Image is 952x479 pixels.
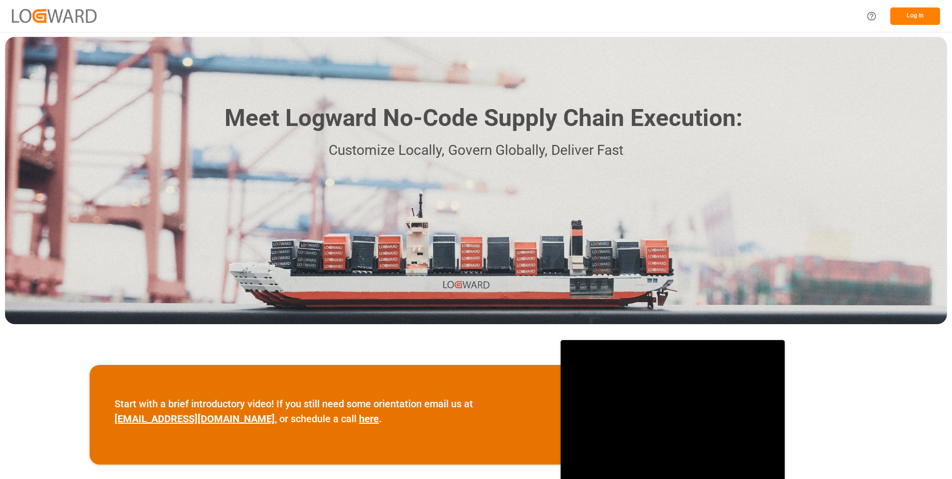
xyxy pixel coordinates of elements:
[115,396,536,426] p: Start with a brief introductory video! If you still need some orientation email us at , or schedu...
[359,413,379,425] a: here
[225,101,742,136] h1: Meet Logward No-Code Supply Chain Execution:
[860,5,883,27] button: Help Center
[12,9,97,22] img: Logward_new_orange.png
[890,7,940,25] button: Log In
[115,413,275,425] a: [EMAIL_ADDRESS][DOMAIN_NAME]
[210,139,742,162] p: Customize Locally, Govern Globally, Deliver Fast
